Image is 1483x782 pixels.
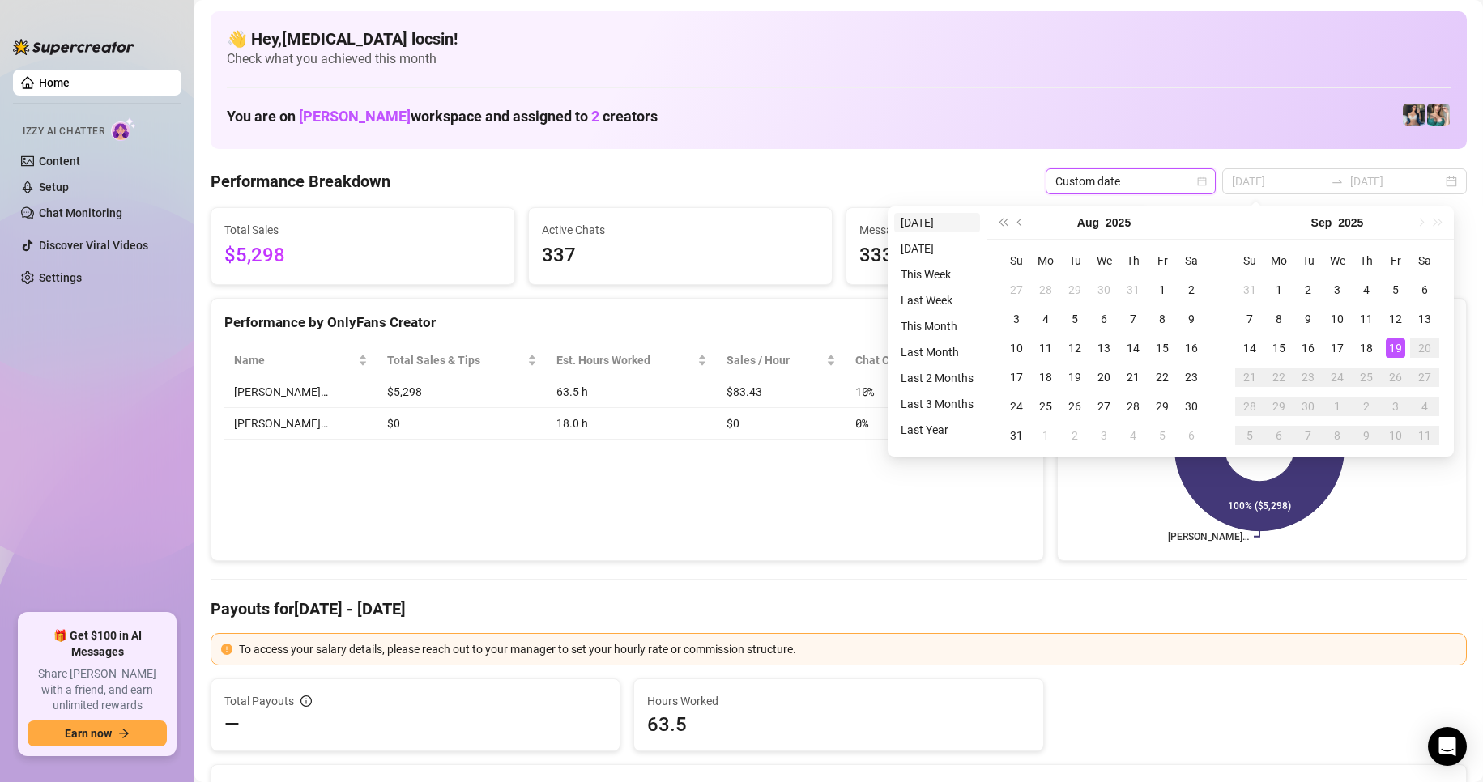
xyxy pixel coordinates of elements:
[1182,397,1201,416] div: 30
[727,351,823,369] span: Sales / Hour
[1410,275,1439,304] td: 2025-09-06
[1293,334,1323,363] td: 2025-09-16
[1323,392,1352,421] td: 2025-10-01
[1298,280,1318,300] div: 2
[1352,421,1381,450] td: 2025-10-09
[1323,421,1352,450] td: 2025-10-08
[1410,392,1439,421] td: 2025-10-04
[1352,304,1381,334] td: 2025-09-11
[1065,397,1085,416] div: 26
[1269,397,1289,416] div: 29
[1410,363,1439,392] td: 2025-09-27
[1002,304,1031,334] td: 2025-08-03
[855,351,1008,369] span: Chat Conversion
[1177,363,1206,392] td: 2025-08-23
[1002,275,1031,304] td: 2025-07-27
[894,394,980,414] li: Last 3 Months
[1293,392,1323,421] td: 2025-09-30
[1352,363,1381,392] td: 2025-09-25
[1311,206,1332,239] button: Choose a month
[28,720,167,746] button: Earn nowarrow-right
[1060,246,1089,275] th: Tu
[1119,421,1148,450] td: 2025-09-04
[1428,727,1467,766] div: Open Intercom Messenger
[227,28,1451,50] h4: 👋 Hey, [MEDICAL_DATA] locsin !
[1060,334,1089,363] td: 2025-08-12
[1182,280,1201,300] div: 2
[1094,368,1114,387] div: 20
[1352,246,1381,275] th: Th
[859,240,1136,271] span: 3337
[1352,334,1381,363] td: 2025-09-18
[1357,426,1376,445] div: 9
[1148,246,1177,275] th: Fr
[1182,426,1201,445] div: 6
[1065,368,1085,387] div: 19
[1415,280,1434,300] div: 6
[39,181,69,193] a: Setup
[855,414,881,432] span: 0 %
[1148,275,1177,304] td: 2025-08-01
[299,108,411,125] span: [PERSON_NAME]
[1123,397,1143,416] div: 28
[1177,334,1206,363] td: 2025-08-16
[1293,421,1323,450] td: 2025-10-07
[39,271,82,284] a: Settings
[1002,392,1031,421] td: 2025-08-24
[1327,368,1347,387] div: 24
[1065,309,1085,329] div: 5
[1410,304,1439,334] td: 2025-09-13
[1410,246,1439,275] th: Sa
[1235,392,1264,421] td: 2025-09-28
[1331,175,1344,188] span: swap-right
[894,213,980,232] li: [DATE]
[894,291,980,310] li: Last Week
[1168,531,1249,542] text: [PERSON_NAME]…
[1323,275,1352,304] td: 2025-09-03
[1269,309,1289,329] div: 8
[227,50,1451,68] span: Check what you achieved this month
[224,376,377,408] td: [PERSON_NAME]…
[1386,338,1405,358] div: 19
[1077,206,1099,239] button: Choose a month
[1182,338,1201,358] div: 16
[1293,304,1323,334] td: 2025-09-09
[1060,304,1089,334] td: 2025-08-05
[1298,426,1318,445] div: 7
[1350,172,1443,190] input: End date
[1031,392,1060,421] td: 2025-08-25
[1240,426,1259,445] div: 5
[547,408,717,440] td: 18.0 h
[1381,275,1410,304] td: 2025-09-05
[1089,392,1119,421] td: 2025-08-27
[239,640,1456,658] div: To access your salary details, please reach out to your manager to set your hourly rate or commis...
[1007,397,1026,416] div: 24
[1240,368,1259,387] div: 21
[1264,275,1293,304] td: 2025-09-01
[1386,368,1405,387] div: 26
[1094,309,1114,329] div: 6
[1264,392,1293,421] td: 2025-09-29
[1031,421,1060,450] td: 2025-09-01
[1089,334,1119,363] td: 2025-08-13
[221,644,232,655] span: exclamation-circle
[234,351,355,369] span: Name
[1386,397,1405,416] div: 3
[224,345,377,376] th: Name
[1410,421,1439,450] td: 2025-10-11
[1381,392,1410,421] td: 2025-10-03
[1415,338,1434,358] div: 20
[1357,338,1376,358] div: 18
[1153,338,1172,358] div: 15
[224,712,240,737] span: —
[1119,246,1148,275] th: Th
[859,221,1136,239] span: Messages Sent
[1002,363,1031,392] td: 2025-08-17
[1235,246,1264,275] th: Su
[1153,426,1172,445] div: 5
[1298,338,1318,358] div: 16
[1264,304,1293,334] td: 2025-09-08
[1269,368,1289,387] div: 22
[591,108,599,125] span: 2
[1264,363,1293,392] td: 2025-09-22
